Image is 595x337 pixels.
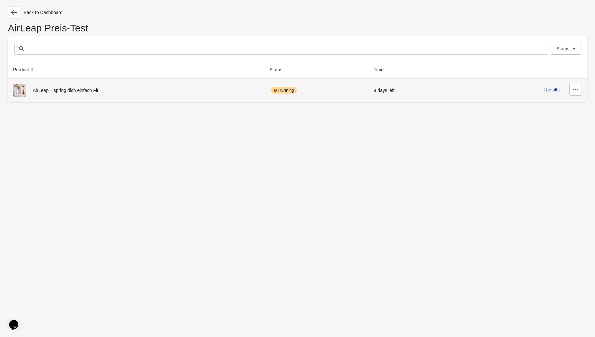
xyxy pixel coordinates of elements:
[551,43,581,55] button: Status
[7,311,28,330] iframe: chat widget
[556,46,569,51] span: Status
[8,7,587,18] div: Back to Dashboard
[8,25,587,36] h1: AirLeap Preis-Test
[544,87,560,92] button: Results
[374,84,446,97] div: 8 days left
[271,87,297,94] div: Running
[13,84,259,97] div: AirLeap – spring dich einfach Fit!
[267,64,292,76] button: Status
[10,64,38,76] button: Product
[371,64,393,76] button: Time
